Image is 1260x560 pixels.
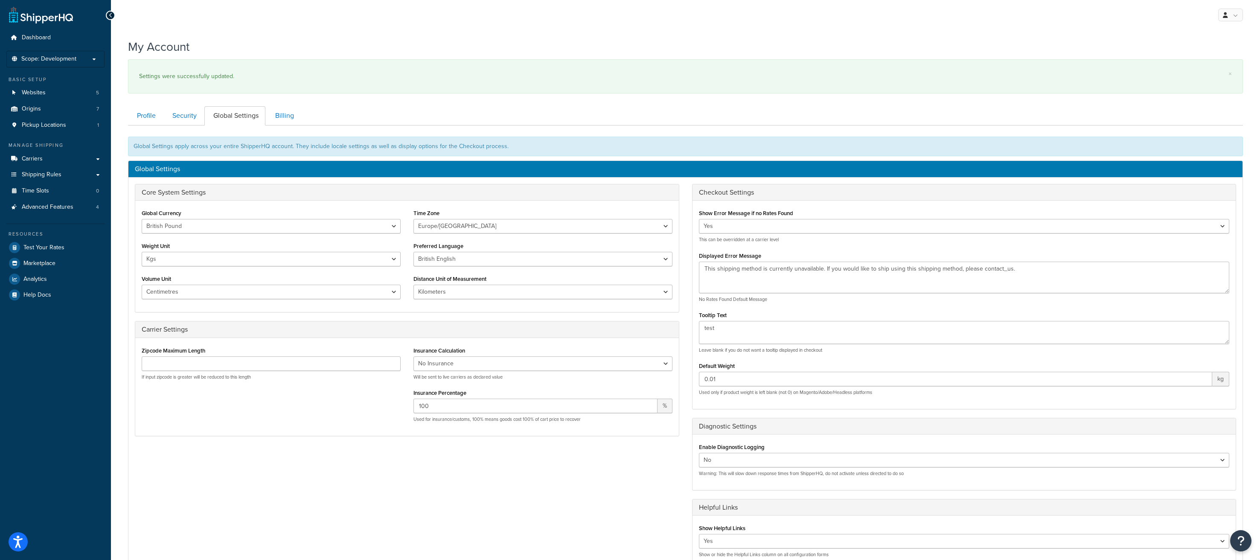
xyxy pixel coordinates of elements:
h3: Diagnostic Settings [699,423,1230,430]
label: Show Error Message if no Rates Found [699,210,793,216]
h3: Global Settings [135,165,1236,173]
a: Websites 5 [6,85,105,101]
label: Volume Unit [142,276,171,282]
li: Pickup Locations [6,117,105,133]
a: × [1228,70,1232,77]
h3: Helpful Links [699,504,1230,511]
span: Websites [22,89,46,96]
li: Advanced Features [6,199,105,215]
span: Advanced Features [22,204,73,211]
label: Zipcode Maximum Length [142,347,205,354]
label: Distance Unit of Measurement [413,276,486,282]
span: 7 [96,105,99,113]
a: Shipping Rules [6,167,105,183]
textarea: This shipping method is currently unavailable. If you would like to ship using this shipping meth... [699,262,1230,293]
a: Profile [128,106,163,125]
label: Time Zone [413,210,439,216]
div: Settings were successfully updated. [139,70,1232,82]
a: Global Settings [204,106,265,125]
label: Insurance Percentage [413,390,466,396]
span: 1 [97,122,99,129]
span: Analytics [23,276,47,283]
a: Origins 7 [6,101,105,117]
span: Shipping Rules [22,171,61,178]
p: Warning: This will slow down response times from ShipperHQ, do not activate unless directed to do so [699,470,1230,477]
span: Scope: Development [21,55,76,63]
span: 0 [96,187,99,195]
a: Advanced Features 4 [6,199,105,215]
div: Basic Setup [6,76,105,83]
p: Will be sent to live carriers as declared value [413,374,672,380]
label: Preferred Language [413,243,463,249]
a: Pickup Locations 1 [6,117,105,133]
span: Dashboard [22,34,51,41]
p: Used only if product weight is left blank (not 0) on Magento/Adobe/Headless platforms [699,389,1230,396]
label: Insurance Calculation [413,347,465,354]
a: Help Docs [6,287,105,303]
p: This can be overridden at a carrier level [699,236,1230,243]
a: ShipperHQ Home [9,6,73,23]
div: Manage Shipping [6,142,105,149]
a: Billing [266,106,301,125]
li: Origins [6,101,105,117]
span: kg [1212,372,1229,386]
a: Dashboard [6,30,105,46]
label: Show Helpful Links [699,525,745,531]
span: Origins [22,105,41,113]
p: No Rates Found Default Message [699,296,1230,303]
a: Analytics [6,271,105,287]
label: Enable Diagnostic Logging [699,444,765,450]
a: Time Slots 0 [6,183,105,199]
div: Global Settings apply across your entire ShipperHQ account. They include locale settings as well ... [128,137,1243,156]
span: 5 [96,89,99,96]
span: Help Docs [23,292,51,299]
label: Displayed Error Message [699,253,761,259]
div: Resources [6,230,105,238]
button: Open Resource Center [1230,530,1251,551]
p: Show or hide the Helpful Links column on all configuration forms [699,551,1230,558]
textarea: test [699,321,1230,344]
label: Tooltip Text [699,312,727,318]
li: Time Slots [6,183,105,199]
a: Carriers [6,151,105,167]
span: Carriers [22,155,43,163]
span: Pickup Locations [22,122,66,129]
p: If input zipcode is greater will be reduced to this length [142,374,401,380]
span: Marketplace [23,260,55,267]
a: Test Your Rates [6,240,105,255]
label: Weight Unit [142,243,170,249]
p: Used for insurance/customs, 100% means goods cost 100% of cart price to recover [413,416,672,423]
li: Websites [6,85,105,101]
span: 4 [96,204,99,211]
a: Marketplace [6,256,105,271]
span: Time Slots [22,187,49,195]
h3: Checkout Settings [699,189,1230,196]
a: Security [163,106,204,125]
h3: Core System Settings [142,189,672,196]
h3: Carrier Settings [142,326,672,333]
h1: My Account [128,38,189,55]
span: % [658,399,672,413]
span: Test Your Rates [23,244,64,251]
label: Default Weight [699,363,735,369]
p: Leave blank if you do not want a tooltip displayed in checkout [699,347,1230,353]
label: Global Currency [142,210,181,216]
